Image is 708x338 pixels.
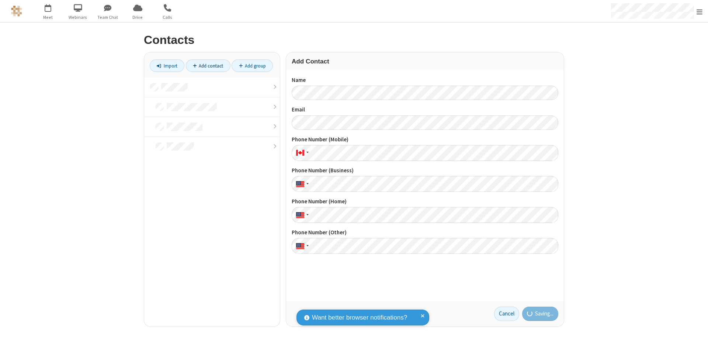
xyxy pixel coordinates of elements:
[292,76,558,84] label: Name
[292,58,558,65] h3: Add Contact
[292,145,311,161] div: Canada: + 1
[292,197,558,206] label: Phone Number (Home)
[186,59,230,72] a: Add contact
[292,238,311,254] div: United States: + 1
[292,135,558,144] label: Phone Number (Mobile)
[34,14,62,21] span: Meet
[124,14,152,21] span: Drive
[494,307,519,321] a: Cancel
[94,14,122,21] span: Team Chat
[522,307,559,321] button: Saving...
[154,14,181,21] span: Calls
[64,14,92,21] span: Webinars
[292,106,558,114] label: Email
[535,310,553,318] span: Saving...
[292,166,558,175] label: Phone Number (Business)
[150,59,184,72] a: Import
[11,6,22,17] img: QA Selenium DO NOT DELETE OR CHANGE
[292,176,311,192] div: United States: + 1
[292,228,558,237] label: Phone Number (Other)
[144,34,564,46] h2: Contacts
[232,59,273,72] a: Add group
[292,207,311,223] div: United States: + 1
[312,313,407,323] span: Want better browser notifications?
